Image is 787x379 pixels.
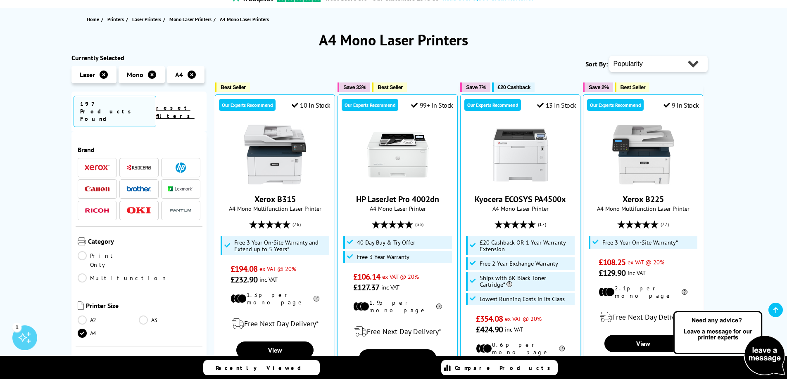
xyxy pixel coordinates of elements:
button: Best Seller [615,82,650,92]
span: (33) [415,217,423,232]
a: HP LaserJet Pro 4002dn [356,194,439,205]
span: A4 Mono Multifunction Laser Printer [219,205,330,212]
span: Laser [80,71,95,79]
span: ex VAT @ 20% [628,258,664,266]
span: inc VAT [505,325,523,333]
img: Xerox B225 [612,124,674,186]
img: Open Live Chat window [671,310,787,377]
a: Xerox B225 [623,194,664,205]
span: Mono Laser Printers [169,15,212,24]
a: A3 [139,315,200,325]
a: Brother [126,184,151,194]
span: inc VAT [381,283,399,291]
a: HP [168,162,193,173]
span: Sort By: [585,60,608,68]
span: Lowest Running Costs in its Class [480,296,565,302]
span: £20 Cashback OR 1 Year Warranty Extension [480,239,573,252]
img: Kyocera ECOSYS PA4500x [490,124,552,186]
div: 10 In Stock [292,101,330,109]
span: (77) [661,217,669,232]
span: Laser Printers [132,15,161,24]
span: Save 2% [589,84,609,90]
span: Save 33% [343,84,366,90]
a: OKI [126,205,151,216]
a: Recently Viewed [203,360,320,375]
li: 2.1p per mono page [599,285,687,299]
img: Printer Size [78,301,84,310]
span: £106.14 [353,271,380,282]
span: Free 2 Year Exchange Warranty [480,260,558,267]
a: reset filters [156,104,195,120]
div: modal_delivery [587,306,699,329]
a: Printers [107,15,126,24]
span: A4 Mono Laser Printer [342,205,453,212]
h1: A4 Mono Laser Printers [71,30,716,49]
span: Best Seller [621,84,646,90]
span: 197 Products Found [74,96,156,127]
a: Print Only [78,251,139,269]
span: (17) [538,217,546,232]
img: Pantum [168,205,193,215]
img: HP [176,162,186,173]
span: ex VAT @ 20% [259,265,296,273]
a: Canon [85,184,109,194]
a: Xerox [85,162,109,173]
div: 13 In Stock [537,101,576,109]
span: A4 [175,71,183,79]
a: A2 [78,315,139,325]
span: £127.37 [353,282,379,293]
li: 0.6p per mono page [476,341,565,356]
span: £194.08 [231,264,257,274]
span: ex VAT @ 20% [382,273,419,280]
span: Recently Viewed [216,364,309,372]
span: £232.90 [231,274,257,285]
span: A4 Mono Multifunction Laser Printer [587,205,699,212]
span: ex VAT @ 20% [505,315,542,323]
span: (76) [292,217,301,232]
button: Best Seller [215,82,250,92]
span: inc VAT [628,269,646,277]
a: View [604,335,681,352]
li: 1.3p per mono page [231,291,319,306]
a: HP LaserJet Pro 4002dn [367,179,429,187]
a: Home [87,15,101,24]
span: 40 Day Buy & Try Offer [357,239,415,246]
div: 9 In Stock [663,101,699,109]
span: Free 3 Year Warranty [357,254,409,260]
div: 1 [12,323,21,332]
span: £129.90 [599,268,625,278]
li: 1.9p per mono page [353,299,442,314]
img: Xerox [85,165,109,170]
button: Save 7% [460,82,490,92]
span: Printer Size [86,301,201,311]
span: inc VAT [259,275,278,283]
img: Category [78,237,86,245]
a: Xerox B225 [612,179,674,187]
img: Lexmark [168,186,193,191]
a: Mono Laser Printers [169,15,214,24]
div: modal_delivery [342,320,453,343]
a: View [236,341,313,359]
a: A4 [78,329,139,338]
span: A4 Mono Laser Printers [220,16,269,22]
img: Xerox B315 [244,124,306,186]
div: Currently Selected [71,54,207,62]
a: Lexmark [168,184,193,194]
a: Kyocera ECOSYS PA4500x [490,179,552,187]
a: Kyocera ECOSYS PA4500x [475,194,566,205]
img: Canon [85,186,109,192]
span: A4 Mono Laser Printer [465,205,576,212]
a: Ricoh [85,205,109,216]
span: £354.08 [476,313,503,324]
a: View [359,349,436,367]
span: Free 3 Year On-Site Warranty* [602,239,678,246]
div: Our Experts Recommend [219,99,276,111]
span: £424.90 [476,324,503,335]
span: Free 3 Year On-Site Warranty and Extend up to 5 Years* [234,239,328,252]
span: Mono [127,71,143,79]
span: Best Seller [221,84,246,90]
button: £20 Cashback [492,82,535,92]
img: Brother [126,186,151,192]
a: Xerox B315 [254,194,296,205]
